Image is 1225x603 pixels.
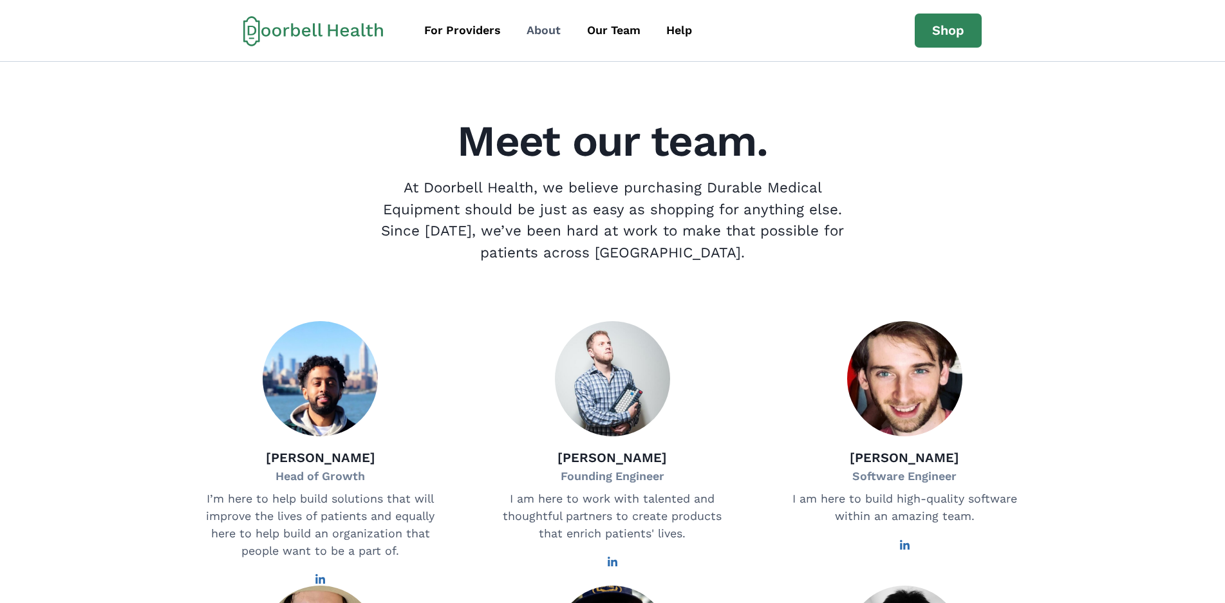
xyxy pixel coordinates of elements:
div: Our Team [587,22,641,39]
p: Software Engineer [850,468,959,485]
p: At Doorbell Health, we believe purchasing Durable Medical Equipment should be just as easy as sho... [370,177,855,263]
div: About [527,22,561,39]
p: [PERSON_NAME] [266,448,375,467]
a: Shop [915,14,982,48]
p: I am here to build high-quality software within an amazing team. [789,490,1020,525]
p: [PERSON_NAME] [557,448,667,467]
p: Founding Engineer [557,468,667,485]
h2: Meet our team. [174,120,1051,163]
a: Our Team [575,16,652,45]
a: For Providers [413,16,512,45]
div: Help [666,22,692,39]
p: Head of Growth [266,468,375,485]
p: I am here to work with talented and thoughtful partners to create products that enrich patients' ... [497,490,727,543]
a: Help [655,16,704,45]
img: Drew Baumann [555,321,670,436]
img: Agustín Brandoni [847,321,962,436]
p: I’m here to help build solutions that will improve the lives of patients and equally here to help... [205,490,435,560]
p: [PERSON_NAME] [850,448,959,467]
img: Fadhi Ali [263,321,378,436]
a: About [515,16,572,45]
div: For Providers [424,22,501,39]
